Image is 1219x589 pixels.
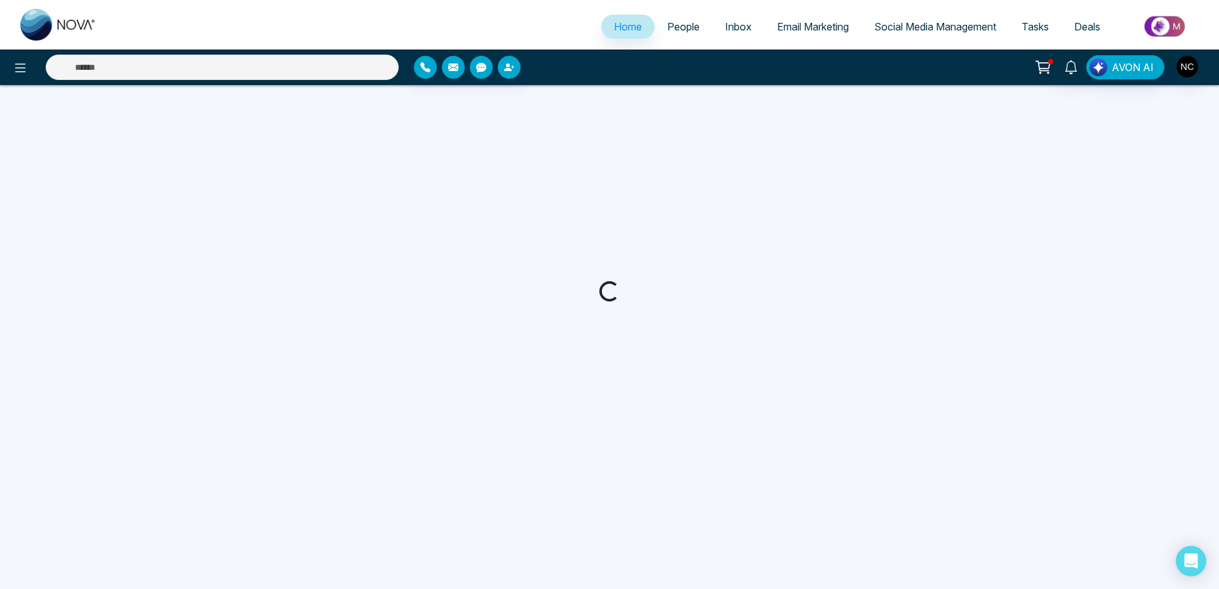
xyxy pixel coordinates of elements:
span: Email Marketing [777,20,849,33]
img: Market-place.gif [1119,12,1211,41]
a: Inbox [712,15,764,39]
span: Home [614,20,642,33]
a: Social Media Management [862,15,1009,39]
img: User Avatar [1176,56,1198,77]
span: Social Media Management [874,20,996,33]
button: AVON AI [1086,55,1164,79]
a: Email Marketing [764,15,862,39]
span: Deals [1074,20,1100,33]
a: People [655,15,712,39]
img: Lead Flow [1089,58,1107,76]
a: Tasks [1009,15,1062,39]
img: Nova CRM Logo [20,9,97,41]
span: Inbox [725,20,752,33]
div: Open Intercom Messenger [1176,546,1206,576]
a: Deals [1062,15,1113,39]
span: AVON AI [1112,60,1154,75]
a: Home [601,15,655,39]
span: Tasks [1022,20,1049,33]
span: People [667,20,700,33]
